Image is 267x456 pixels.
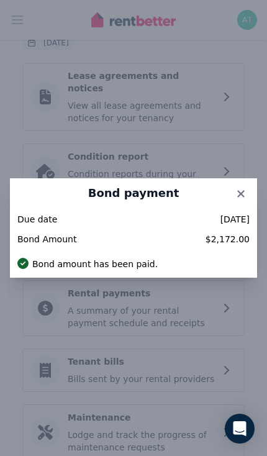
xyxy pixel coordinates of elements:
[17,233,87,245] span: Bond Amount
[17,186,250,201] h3: Bond payment
[17,213,87,226] span: Due date
[225,414,255,444] div: Open Intercom Messenger
[94,213,250,226] span: [DATE]
[32,258,158,270] p: Bond amount has been paid .
[94,233,250,245] span: $2,172.00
